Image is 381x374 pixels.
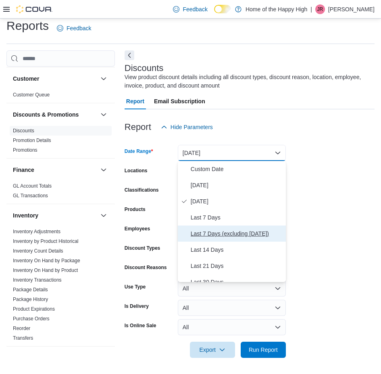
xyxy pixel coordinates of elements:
[13,326,30,331] a: Reorder
[6,227,115,346] div: Inventory
[317,4,323,14] span: JR
[13,306,55,312] span: Product Expirations
[191,245,283,255] span: Last 14 Days
[13,306,55,312] a: Product Expirations
[183,5,207,13] span: Feedback
[13,111,79,119] h3: Discounts & Promotions
[191,196,283,206] span: [DATE]
[154,93,205,109] span: Email Subscription
[125,322,156,329] label: Is Online Sale
[315,4,325,14] div: Jazmine Rice
[125,122,151,132] h3: Report
[13,166,34,174] h3: Finance
[13,193,48,198] a: GL Transactions
[125,245,160,251] label: Discount Types
[13,75,39,83] h3: Customer
[125,167,148,174] label: Locations
[178,319,286,335] button: All
[13,267,78,273] a: Inventory On Hand by Product
[125,148,153,155] label: Date Range
[13,248,63,254] span: Inventory Count Details
[191,277,283,287] span: Last 30 Days
[13,183,52,189] a: GL Account Totals
[6,181,115,204] div: Finance
[13,138,51,143] a: Promotion Details
[13,277,62,283] a: Inventory Transactions
[171,123,213,131] span: Hide Parameters
[13,257,80,264] span: Inventory On Hand by Package
[178,145,286,161] button: [DATE]
[13,211,38,219] h3: Inventory
[13,147,37,153] a: Promotions
[126,93,144,109] span: Report
[6,126,115,158] div: Discounts & Promotions
[99,211,108,220] button: Inventory
[125,187,159,193] label: Classifications
[13,286,48,293] span: Package Details
[13,229,60,234] a: Inventory Adjustments
[178,280,286,297] button: All
[191,180,283,190] span: [DATE]
[13,335,33,341] a: Transfers
[195,342,230,358] span: Export
[67,24,91,32] span: Feedback
[125,303,149,309] label: Is Delivery
[13,92,50,98] span: Customer Queue
[191,164,283,174] span: Custom Date
[99,74,108,84] button: Customer
[125,206,146,213] label: Products
[13,238,79,244] a: Inventory by Product Historical
[13,315,50,322] span: Purchase Orders
[13,335,33,341] span: Transfers
[125,226,150,232] label: Employees
[170,1,210,17] a: Feedback
[178,300,286,316] button: All
[13,92,50,98] a: Customer Queue
[99,165,108,175] button: Finance
[178,161,286,282] div: Select listbox
[158,119,216,135] button: Hide Parameters
[249,346,278,354] span: Run Report
[13,192,48,199] span: GL Transactions
[99,110,108,119] button: Discounts & Promotions
[125,264,167,271] label: Discount Reasons
[13,166,97,174] button: Finance
[13,258,80,263] a: Inventory On Hand by Package
[13,287,48,293] a: Package Details
[13,316,50,322] a: Purchase Orders
[328,4,375,14] p: [PERSON_NAME]
[241,342,286,358] button: Run Report
[13,277,62,283] span: Inventory Transactions
[13,228,60,235] span: Inventory Adjustments
[54,20,94,36] a: Feedback
[6,90,115,103] div: Customer
[191,213,283,222] span: Last 7 Days
[16,5,52,13] img: Cova
[310,4,312,14] p: |
[125,50,134,60] button: Next
[125,284,146,290] label: Use Type
[214,5,231,13] input: Dark Mode
[191,229,283,238] span: Last 7 Days (excluding [DATE])
[13,128,34,134] a: Discounts
[13,248,63,254] a: Inventory Count Details
[13,75,97,83] button: Customer
[13,211,97,219] button: Inventory
[6,18,49,34] h1: Reports
[191,261,283,271] span: Last 21 Days
[13,111,97,119] button: Discounts & Promotions
[13,127,34,134] span: Discounts
[246,4,307,14] p: Home of the Happy High
[125,73,371,90] div: View product discount details including all discount types, discount reason, location, employee, ...
[125,63,164,73] h3: Discounts
[13,297,48,302] a: Package History
[190,342,235,358] button: Export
